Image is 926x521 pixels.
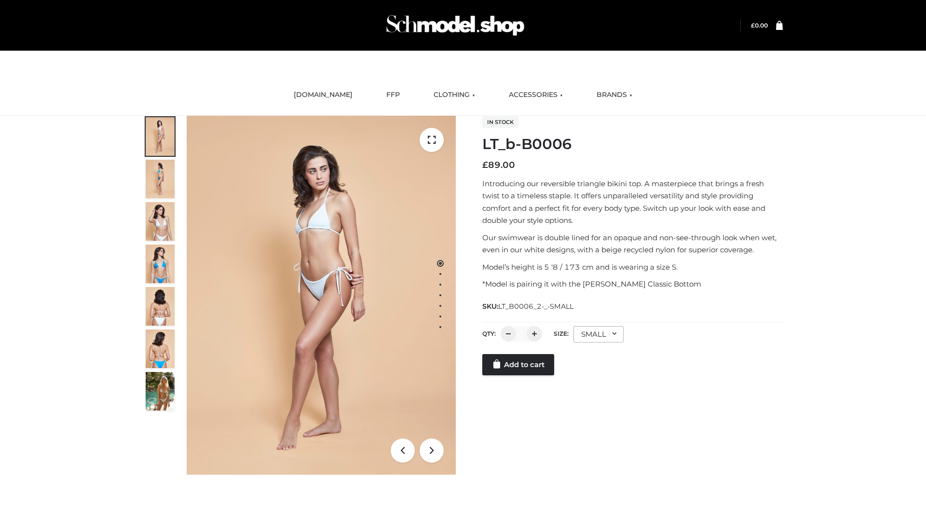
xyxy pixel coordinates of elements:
a: CLOTHING [426,84,482,106]
label: QTY: [482,330,496,337]
img: ArielClassicBikiniTop_CloudNine_AzureSky_OW114ECO_3-scaled.jpg [146,202,175,241]
a: [DOMAIN_NAME] [286,84,360,106]
a: Add to cart [482,354,554,375]
img: ArielClassicBikiniTop_CloudNine_AzureSky_OW114ECO_1-scaled.jpg [146,117,175,156]
img: ArielClassicBikiniTop_CloudNine_AzureSky_OW114ECO_8-scaled.jpg [146,329,175,368]
span: SKU: [482,301,574,312]
img: Schmodel Admin 964 [383,6,528,44]
img: ArielClassicBikiniTop_CloudNine_AzureSky_OW114ECO_1 [187,116,456,475]
img: Arieltop_CloudNine_AzureSky2.jpg [146,372,175,411]
p: Our swimwear is double lined for an opaque and non-see-through look when wet, even in our white d... [482,232,783,256]
img: ArielClassicBikiniTop_CloudNine_AzureSky_OW114ECO_2-scaled.jpg [146,160,175,198]
a: ACCESSORIES [502,84,570,106]
div: SMALL [573,326,624,343]
p: *Model is pairing it with the [PERSON_NAME] Classic Bottom [482,278,783,290]
p: Model’s height is 5 ‘8 / 173 cm and is wearing a size S. [482,261,783,274]
span: £ [751,22,755,29]
span: LT_B0006_2-_-SMALL [498,302,573,311]
bdi: 89.00 [482,160,515,170]
a: BRANDS [589,84,640,106]
img: ArielClassicBikiniTop_CloudNine_AzureSky_OW114ECO_4-scaled.jpg [146,245,175,283]
a: FFP [379,84,407,106]
bdi: 0.00 [751,22,768,29]
img: ArielClassicBikiniTop_CloudNine_AzureSky_OW114ECO_7-scaled.jpg [146,287,175,326]
p: Introducing our reversible triangle bikini top. A masterpiece that brings a fresh twist to a time... [482,178,783,227]
label: Size: [554,330,569,337]
h1: LT_b-B0006 [482,136,783,153]
span: £ [482,160,488,170]
span: In stock [482,116,518,128]
a: £0.00 [751,22,768,29]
